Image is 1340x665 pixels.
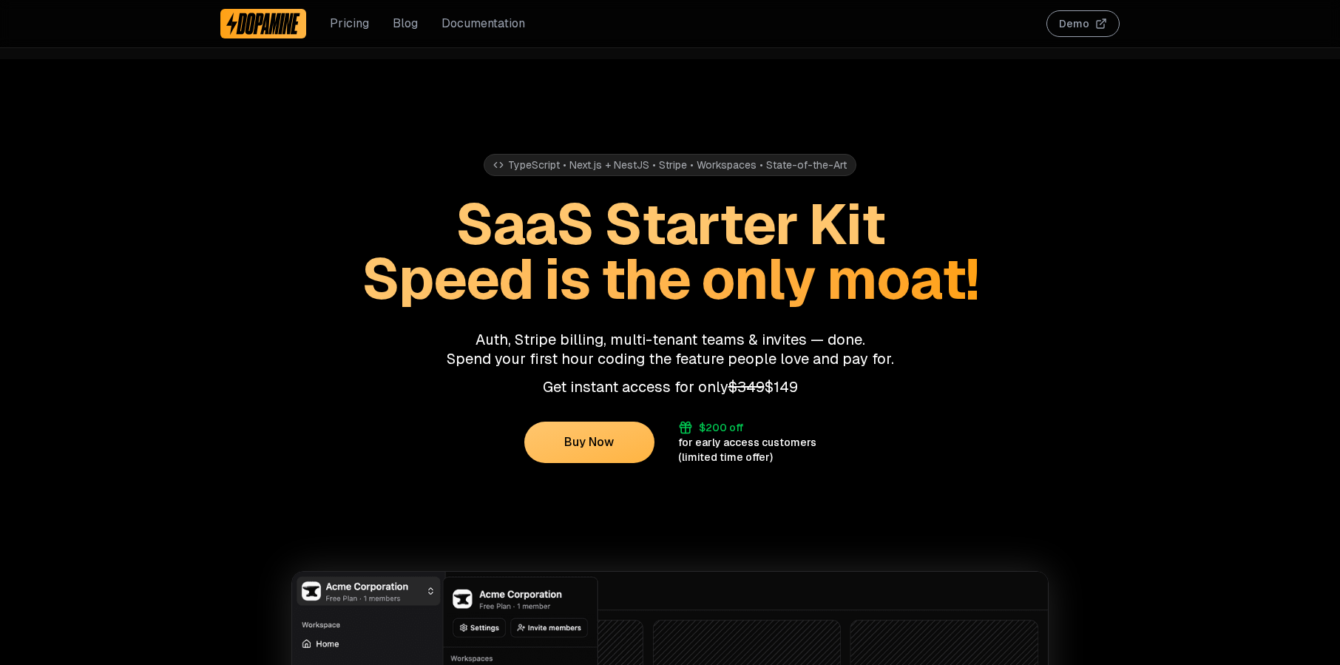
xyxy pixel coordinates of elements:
p: Auth, Stripe billing, multi-tenant teams & invites — done. Spend your first hour coding the featu... [220,330,1120,368]
p: Get instant access for only $149 [220,377,1120,396]
div: for early access customers [678,435,816,450]
img: Dopamine [226,12,300,36]
button: Demo [1046,10,1120,37]
span: Speed is the only moat! [362,243,978,315]
button: Buy Now [524,422,654,463]
div: $200 off [699,420,743,435]
span: SaaS Starter Kit [456,188,884,260]
div: TypeScript • Next.js + NestJS • Stripe • Workspaces • State-of-the-Art [484,154,856,176]
div: (limited time offer) [678,450,773,465]
a: Blog [393,15,418,33]
a: Documentation [441,15,525,33]
a: Dopamine [220,9,306,38]
a: Pricing [330,15,369,33]
span: $349 [728,377,765,396]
